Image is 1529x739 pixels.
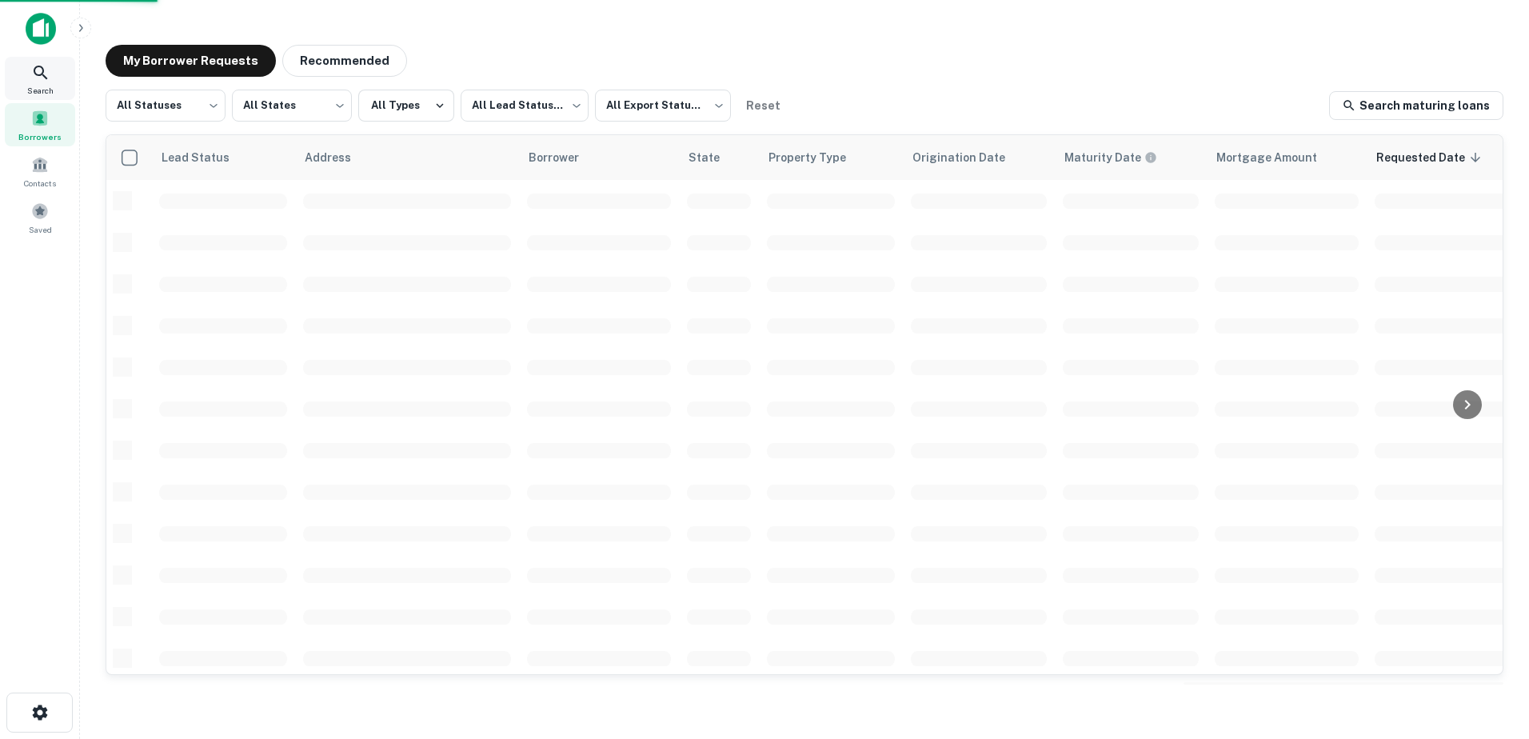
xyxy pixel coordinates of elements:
th: Origination Date [903,135,1055,180]
a: Search maturing loans [1329,91,1503,120]
span: Maturity dates displayed may be estimated. Please contact the lender for the most accurate maturi... [1064,149,1178,166]
a: Contacts [5,150,75,193]
span: State [689,148,741,167]
span: Contacts [24,177,56,190]
button: Recommended [282,45,407,77]
div: All Lead Statuses [461,85,589,126]
div: All States [232,85,352,126]
div: All Export Statuses [595,85,731,126]
span: Borrowers [18,130,62,143]
th: Borrower [519,135,679,180]
a: Search [5,57,75,100]
span: Mortgage Amount [1216,148,1338,167]
th: Requested Date [1367,135,1519,180]
span: Origination Date [912,148,1026,167]
th: State [679,135,759,180]
div: Maturity dates displayed may be estimated. Please contact the lender for the most accurate maturi... [1064,149,1157,166]
h6: Maturity Date [1064,149,1141,166]
button: Reset [737,90,788,122]
th: Address [295,135,519,180]
a: Borrowers [5,103,75,146]
span: Saved [29,223,52,236]
span: Requested Date [1376,148,1486,167]
span: Lead Status [161,148,250,167]
span: Borrower [529,148,600,167]
th: Maturity dates displayed may be estimated. Please contact the lender for the most accurate maturi... [1055,135,1207,180]
div: All Statuses [106,85,226,126]
th: Property Type [759,135,903,180]
span: Address [305,148,372,167]
a: Saved [5,196,75,239]
button: My Borrower Requests [106,45,276,77]
button: All Types [358,90,454,122]
span: Property Type [768,148,867,167]
img: capitalize-icon.png [26,13,56,45]
th: Mortgage Amount [1207,135,1367,180]
th: Lead Status [151,135,295,180]
iframe: Chat Widget [1449,611,1529,688]
span: Search [27,84,54,97]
